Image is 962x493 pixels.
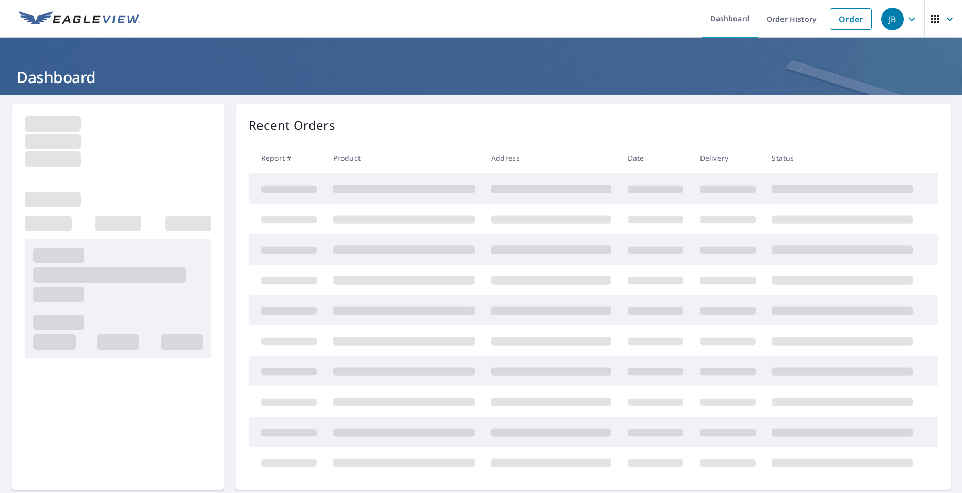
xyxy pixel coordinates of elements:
th: Product [325,143,483,173]
th: Date [619,143,692,173]
div: JB [881,8,904,30]
th: Delivery [692,143,764,173]
p: Recent Orders [249,116,335,135]
th: Report # [249,143,325,173]
img: EV Logo [19,11,140,27]
a: Order [830,8,872,30]
h1: Dashboard [12,67,950,88]
th: Address [483,143,619,173]
th: Status [763,143,921,173]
